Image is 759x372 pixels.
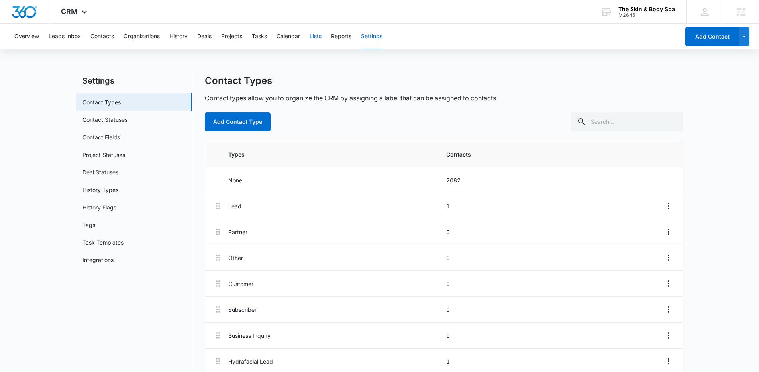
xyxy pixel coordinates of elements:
p: 0 [446,331,659,340]
p: Subscriber [228,305,441,314]
p: 0 [446,254,659,262]
a: Contact Statuses [82,116,127,124]
p: Types [228,150,441,159]
p: Hydrafacial Lead [228,357,441,366]
button: Overflow Menu [663,251,675,264]
a: Contact Fields [82,133,120,141]
p: Partner [228,228,441,236]
button: Deals [197,24,212,49]
button: Overview [14,24,39,49]
button: Add Contact Type [205,112,271,131]
a: Contact Types [82,98,121,106]
a: Tags [82,221,95,229]
a: Deal Statuses [82,168,118,176]
p: Customer [228,280,441,288]
p: 0 [446,280,659,288]
p: Lead [228,202,441,210]
button: Overflow Menu [663,303,675,316]
span: CRM [61,7,78,16]
button: Overflow Menu [663,200,675,212]
button: Reports [331,24,351,49]
p: 1 [446,202,659,210]
div: account id [618,12,675,18]
button: Calendar [277,24,300,49]
a: Task Templates [82,238,124,247]
p: Business Inquiry [228,331,441,340]
p: Contacts [446,150,659,159]
p: Contact types allow you to organize the CRM by assigning a label that can be assigned to contacts. [205,93,498,103]
div: account name [618,6,675,12]
button: Lists [310,24,322,49]
button: Overflow Menu [663,329,675,342]
input: Search... [571,112,683,131]
button: Add Contact [685,27,739,46]
button: Contacts [90,24,114,49]
button: Leads Inbox [49,24,81,49]
p: Other [228,254,441,262]
p: 0 [446,228,659,236]
h1: Contact Types [205,75,272,87]
p: 0 [446,305,659,314]
button: Settings [361,24,382,49]
a: Integrations [82,256,114,264]
h2: Settings [76,75,192,87]
p: 2082 [446,176,659,184]
button: Overflow Menu [663,225,675,238]
button: Tasks [252,24,267,49]
p: None [228,176,441,184]
a: Project Statuses [82,151,125,159]
a: History Types [82,186,118,194]
a: History Flags [82,203,116,211]
button: Overflow Menu [663,277,675,290]
p: 1 [446,357,659,366]
button: Projects [221,24,242,49]
button: Overflow Menu [663,355,675,368]
button: History [169,24,188,49]
button: Organizations [124,24,160,49]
